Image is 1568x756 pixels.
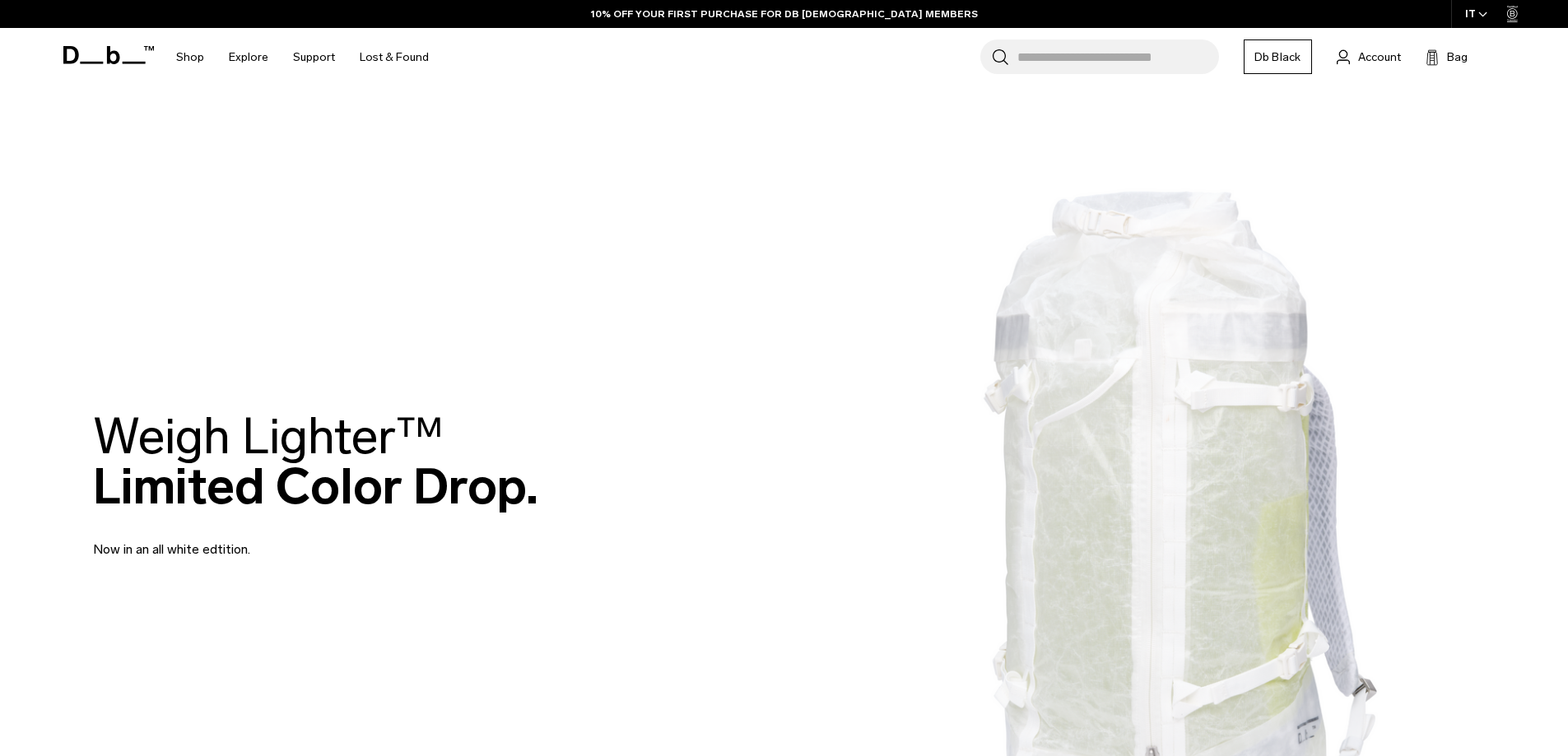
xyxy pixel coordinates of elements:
a: Account [1337,47,1401,67]
span: Bag [1447,49,1468,66]
a: Lost & Found [360,28,429,86]
nav: Main Navigation [164,28,441,86]
a: 10% OFF YOUR FIRST PURCHASE FOR DB [DEMOGRAPHIC_DATA] MEMBERS [591,7,978,21]
a: Explore [229,28,268,86]
span: Account [1358,49,1401,66]
a: Support [293,28,335,86]
span: Weigh Lighter™ [93,406,444,466]
a: Db Black [1244,39,1312,74]
h2: Limited Color Drop. [93,411,538,512]
p: Now in an all white edtition. [93,520,488,559]
button: Bag [1426,47,1468,67]
a: Shop [176,28,204,86]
